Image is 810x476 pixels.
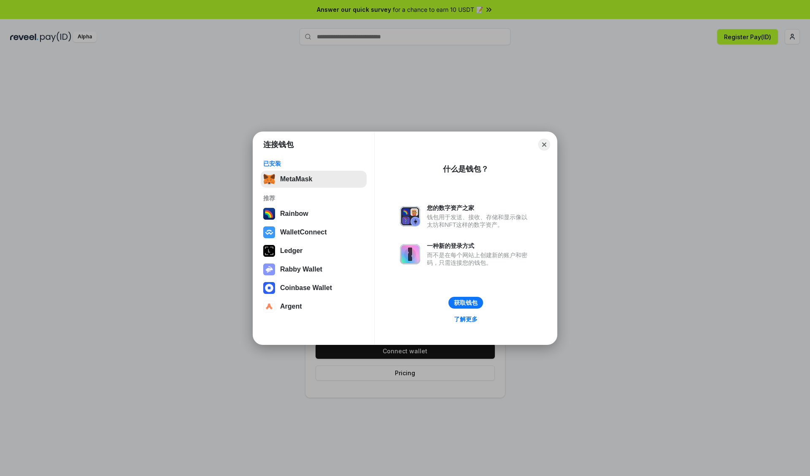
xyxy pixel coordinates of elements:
[280,303,302,310] div: Argent
[263,264,275,275] img: svg+xml,%3Csvg%20xmlns%3D%22http%3A%2F%2Fwww.w3.org%2F2000%2Fsvg%22%20fill%3D%22none%22%20viewBox...
[427,242,532,250] div: 一种新的登录方式
[263,301,275,312] img: svg+xml,%3Csvg%20width%3D%2228%22%20height%3D%2228%22%20viewBox%3D%220%200%2028%2028%22%20fill%3D...
[263,282,275,294] img: svg+xml,%3Csvg%20width%3D%2228%22%20height%3D%2228%22%20viewBox%3D%220%200%2028%2028%22%20fill%3D...
[261,205,367,222] button: Rainbow
[449,314,483,325] a: 了解更多
[427,204,532,212] div: 您的数字资产之家
[454,315,478,323] div: 了解更多
[280,210,308,218] div: Rainbow
[443,164,489,174] div: 什么是钱包？
[280,229,327,236] div: WalletConnect
[280,175,312,183] div: MetaMask
[263,160,364,167] div: 已安装
[261,280,367,296] button: Coinbase Wallet
[538,139,550,151] button: Close
[280,247,302,255] div: Ledger
[263,226,275,238] img: svg+xml,%3Csvg%20width%3D%2228%22%20height%3D%2228%22%20viewBox%3D%220%200%2028%2028%22%20fill%3D...
[427,251,532,266] div: 而不是在每个网站上创建新的账户和密码，只需连接您的钱包。
[400,244,420,264] img: svg+xml,%3Csvg%20xmlns%3D%22http%3A%2F%2Fwww.w3.org%2F2000%2Fsvg%22%20fill%3D%22none%22%20viewBox...
[263,245,275,257] img: svg+xml,%3Csvg%20xmlns%3D%22http%3A%2F%2Fwww.w3.org%2F2000%2Fsvg%22%20width%3D%2228%22%20height%3...
[400,206,420,226] img: svg+xml,%3Csvg%20xmlns%3D%22http%3A%2F%2Fwww.w3.org%2F2000%2Fsvg%22%20fill%3D%22none%22%20viewBox...
[263,173,275,185] img: svg+xml,%3Csvg%20fill%3D%22none%22%20height%3D%2233%22%20viewBox%3D%220%200%2035%2033%22%20width%...
[448,297,483,309] button: 获取钱包
[263,140,294,150] h1: 连接钱包
[261,224,367,241] button: WalletConnect
[261,298,367,315] button: Argent
[263,208,275,220] img: svg+xml,%3Csvg%20width%3D%22120%22%20height%3D%22120%22%20viewBox%3D%220%200%20120%20120%22%20fil...
[427,213,532,229] div: 钱包用于发送、接收、存储和显示像以太坊和NFT这样的数字资产。
[261,242,367,259] button: Ledger
[263,194,364,202] div: 推荐
[261,261,367,278] button: Rabby Wallet
[454,299,478,307] div: 获取钱包
[280,284,332,292] div: Coinbase Wallet
[280,266,322,273] div: Rabby Wallet
[261,171,367,188] button: MetaMask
